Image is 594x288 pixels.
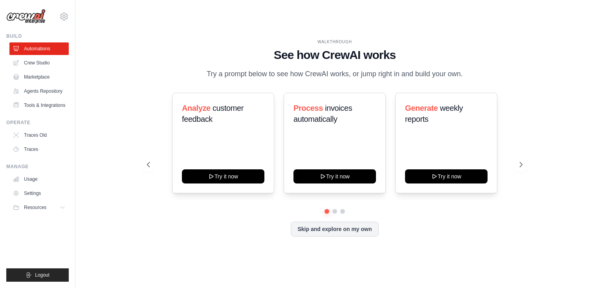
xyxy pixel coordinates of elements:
img: Logo [6,9,46,24]
a: Crew Studio [9,57,69,69]
a: Tools & Integrations [9,99,69,112]
button: Resources [9,201,69,214]
h1: See how CrewAI works [147,48,523,62]
span: Logout [35,272,49,278]
div: Build [6,33,69,39]
button: Try it now [405,169,488,183]
span: invoices automatically [293,104,352,123]
a: Usage [9,173,69,185]
span: Generate [405,104,438,112]
div: Manage [6,163,69,170]
a: Marketplace [9,71,69,83]
button: Try it now [182,169,264,183]
span: Process [293,104,323,112]
button: Try it now [293,169,376,183]
p: Try a prompt below to see how CrewAI works, or jump right in and build your own. [203,68,467,80]
span: weekly reports [405,104,463,123]
button: Logout [6,268,69,282]
a: Automations [9,42,69,55]
a: Settings [9,187,69,200]
span: Resources [24,204,46,211]
span: customer feedback [182,104,244,123]
a: Agents Repository [9,85,69,97]
a: Traces [9,143,69,156]
div: Operate [6,119,69,126]
button: Skip and explore on my own [291,222,378,237]
div: WALKTHROUGH [147,39,523,45]
a: Traces Old [9,129,69,141]
span: Analyze [182,104,211,112]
